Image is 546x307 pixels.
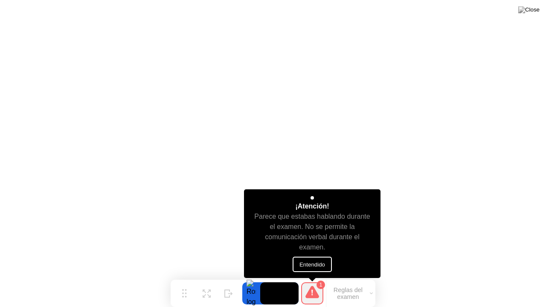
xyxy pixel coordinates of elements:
img: Close [518,6,540,13]
div: 1 [317,281,325,289]
button: Reglas del examen [326,286,375,301]
div: ¡Atención! [295,201,329,211]
div: Parece que estabas hablando durante el examen. No se permite la comunicación verbal durante el ex... [252,211,373,252]
button: Entendido [293,257,332,272]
